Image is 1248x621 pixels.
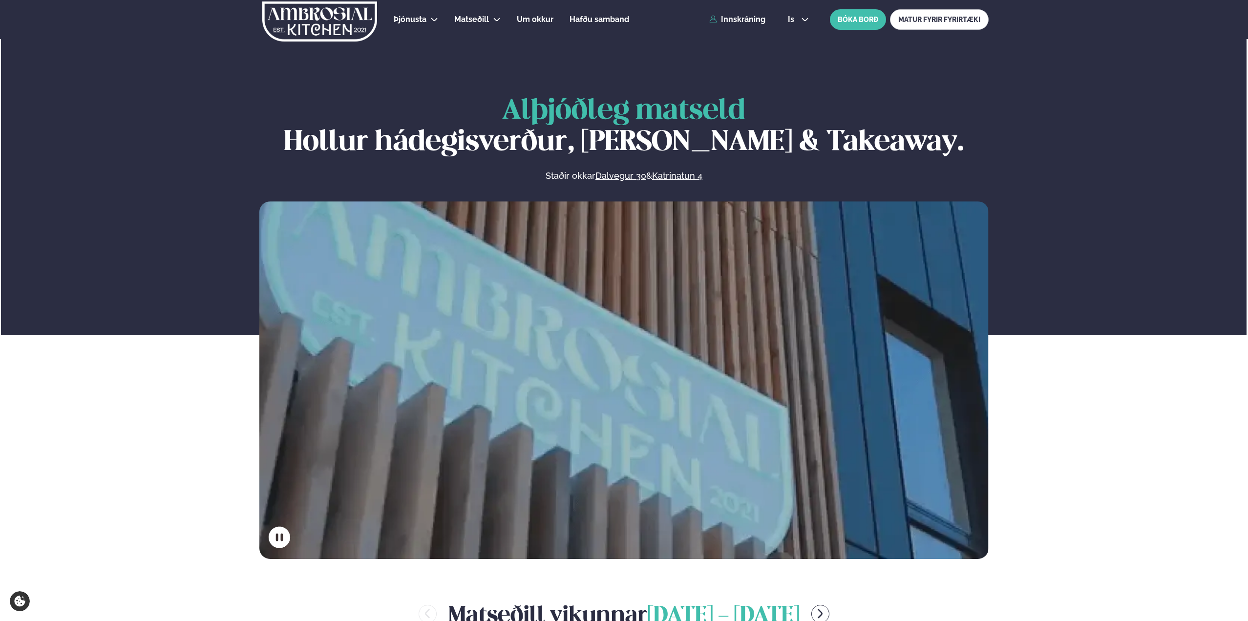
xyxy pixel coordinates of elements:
[439,170,808,182] p: Staðir okkar &
[780,16,817,23] button: is
[454,14,489,25] a: Matseðill
[259,96,989,158] h1: Hollur hádegisverður, [PERSON_NAME] & Takeaway.
[10,591,30,611] a: Cookie settings
[502,98,745,125] span: Alþjóðleg matseld
[517,14,553,25] a: Um okkur
[652,170,702,182] a: Katrinatun 4
[570,15,629,24] span: Hafðu samband
[595,170,646,182] a: Dalvegur 30
[394,15,426,24] span: Þjónusta
[517,15,553,24] span: Um okkur
[788,16,797,23] span: is
[890,9,989,30] a: MATUR FYRIR FYRIRTÆKI
[570,14,629,25] a: Hafðu samband
[830,9,886,30] button: BÓKA BORÐ
[261,1,378,42] img: logo
[709,15,765,24] a: Innskráning
[454,15,489,24] span: Matseðill
[394,14,426,25] a: Þjónusta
